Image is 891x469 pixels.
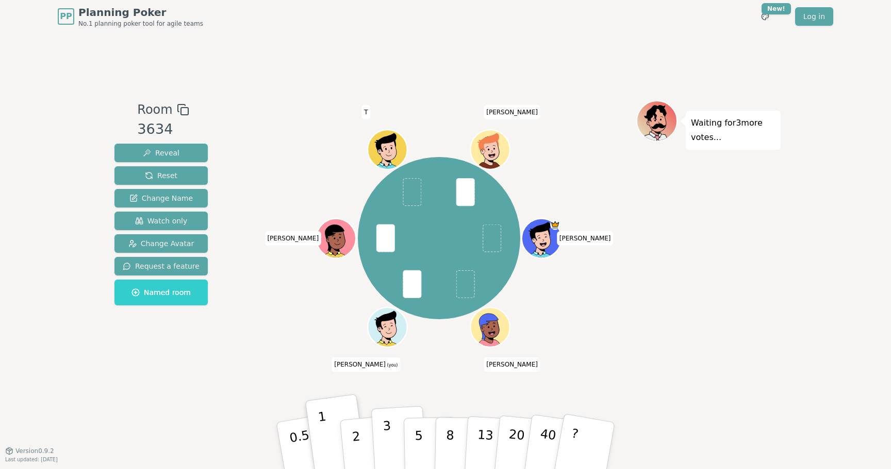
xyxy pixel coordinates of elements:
span: Room [137,100,172,119]
button: Watch only [114,212,208,230]
p: 1 [317,409,333,465]
button: Change Avatar [114,234,208,253]
span: Change Avatar [128,238,194,249]
span: Last updated: [DATE] [5,457,58,462]
span: PP [60,10,72,23]
span: Click to change your name [265,231,321,246]
span: No.1 planning poker tool for agile teams [78,20,203,28]
span: Watch only [135,216,188,226]
span: Click to change your name [361,105,370,119]
span: Click to change your name [557,231,614,246]
span: Named room [131,287,191,298]
button: Request a feature [114,257,208,275]
button: Named room [114,280,208,305]
span: Change Name [129,193,193,203]
span: Request a feature [123,261,200,271]
button: Version0.9.2 [5,447,54,455]
span: Click to change your name [484,357,540,372]
span: Reveal [143,148,179,158]
a: PPPlanning PokerNo.1 planning poker tool for agile teams [58,5,203,28]
button: Change Name [114,189,208,207]
p: Waiting for 3 more votes... [691,116,775,145]
button: New! [756,7,774,26]
span: Gary is the host [550,220,560,230]
span: Click to change your name [484,105,540,119]
button: Reveal [114,144,208,162]
span: Version 0.9.2 [15,447,54,455]
a: Log in [795,7,833,26]
span: Click to change your name [332,357,400,372]
button: Reset [114,166,208,185]
div: New! [762,3,791,14]
button: Click to change your avatar [369,308,406,345]
div: 3634 [137,119,189,140]
span: (you) [386,363,398,368]
span: Planning Poker [78,5,203,20]
span: Reset [145,170,177,181]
